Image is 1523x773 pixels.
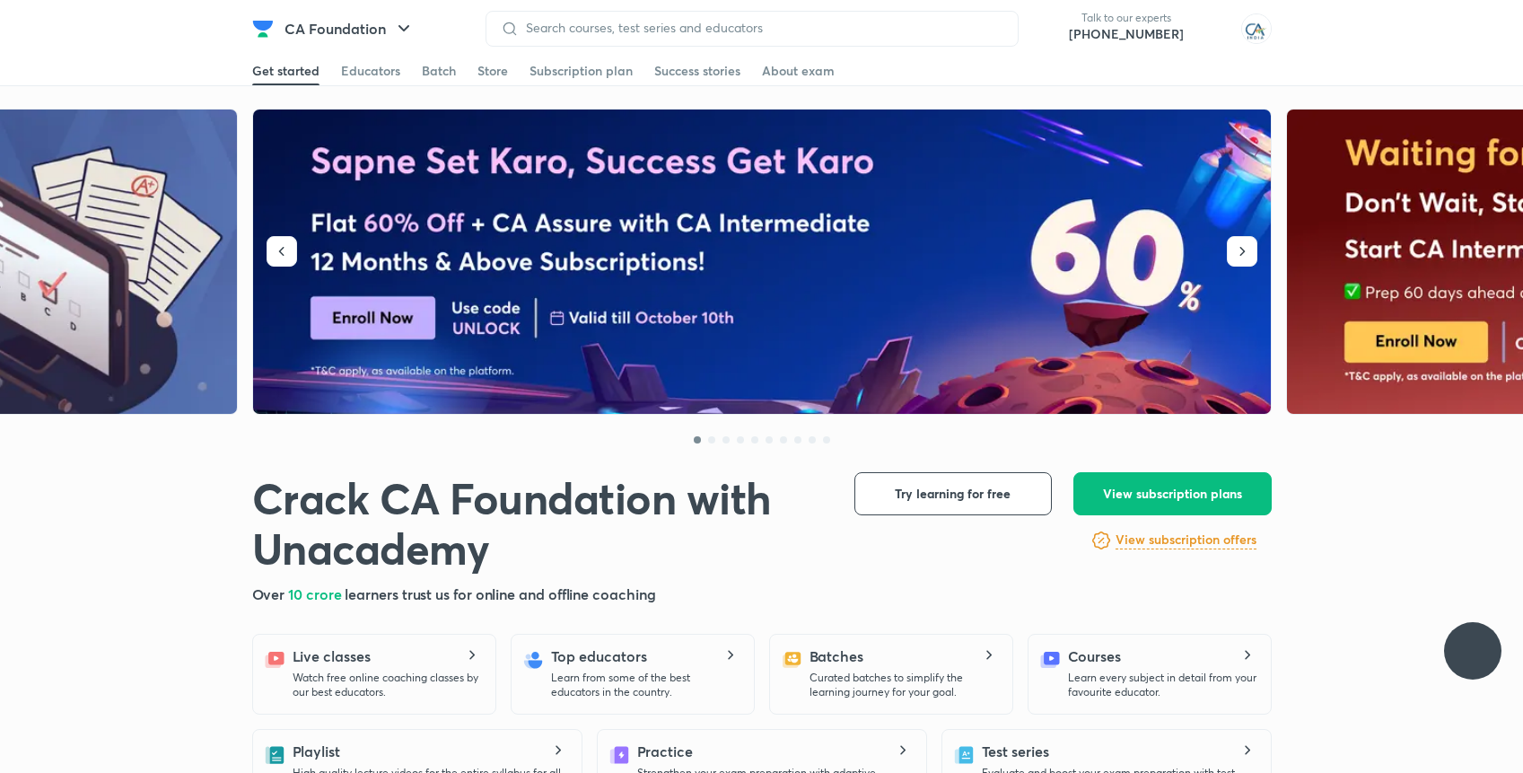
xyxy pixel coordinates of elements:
span: Try learning for free [895,485,1011,503]
h5: Practice [637,741,693,762]
a: About exam [762,57,835,85]
button: Try learning for free [854,472,1052,515]
div: About exam [762,62,835,80]
img: avatar [1198,14,1227,43]
div: Get started [252,62,319,80]
h1: Crack CA Foundation with Unacademy [252,472,826,573]
span: learners trust us for online and offline coaching [345,584,655,603]
h5: Test series [982,741,1049,762]
p: Learn from some of the best educators in the country. [551,671,740,699]
p: Watch free online coaching classes by our best educators. [293,671,481,699]
a: View subscription offers [1116,530,1256,551]
button: View subscription plans [1073,472,1272,515]
img: call-us [1033,11,1069,47]
a: Batch [422,57,456,85]
a: Educators [341,57,400,85]
h5: Batches [810,646,863,667]
a: Subscription plan [530,57,633,85]
p: Talk to our experts [1069,11,1184,25]
h5: Top educators [551,646,647,667]
img: ttu [1462,640,1484,662]
h5: Playlist [293,741,340,762]
input: Search courses, test series and educators [519,21,1003,35]
h5: Courses [1068,646,1121,667]
img: Hafiz Md Mustafa [1241,13,1272,44]
a: Success stories [654,57,740,85]
a: Store [477,57,508,85]
div: Educators [341,62,400,80]
div: Subscription plan [530,62,633,80]
button: CA Foundation [274,11,425,47]
div: Success stories [654,62,740,80]
a: Get started [252,57,319,85]
p: Curated batches to simplify the learning journey for your goal. [810,671,998,699]
a: [PHONE_NUMBER] [1069,25,1184,43]
h5: Live classes [293,646,371,667]
h6: View subscription offers [1116,531,1256,549]
p: Learn every subject in detail from your favourite educator. [1068,671,1256,699]
span: Over [252,584,289,603]
span: View subscription plans [1103,485,1242,503]
span: 10 crore [288,584,345,603]
div: Store [477,62,508,80]
img: Company Logo [252,18,274,40]
div: Batch [422,62,456,80]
